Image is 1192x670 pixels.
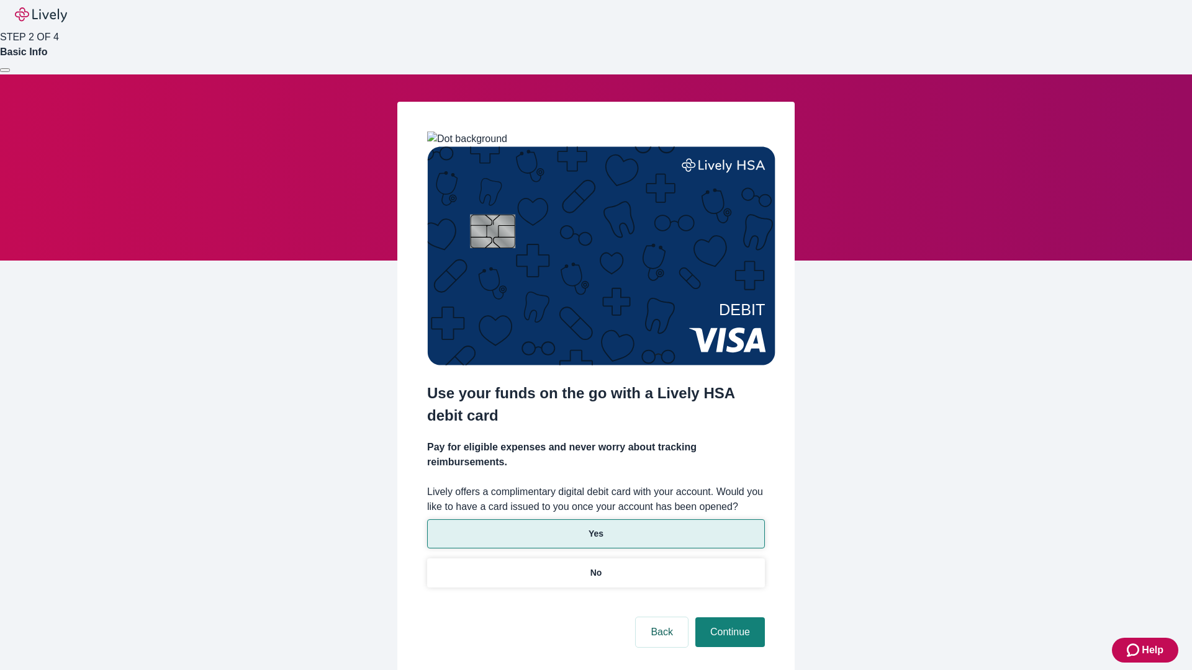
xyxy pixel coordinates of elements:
[427,382,765,427] h2: Use your funds on the go with a Lively HSA debit card
[427,485,765,514] label: Lively offers a complimentary digital debit card with your account. Would you like to have a card...
[636,617,688,647] button: Back
[589,527,603,540] p: Yes
[695,617,765,647] button: Continue
[427,440,765,470] h4: Pay for eligible expenses and never worry about tracking reimbursements.
[15,7,67,22] img: Lively
[1112,638,1178,663] button: Zendesk support iconHelp
[1127,643,1142,658] svg: Zendesk support icon
[590,566,602,579] p: No
[1142,643,1163,658] span: Help
[427,519,765,548] button: Yes
[427,132,507,146] img: Dot background
[427,146,775,365] img: Debit card
[427,558,765,587] button: No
